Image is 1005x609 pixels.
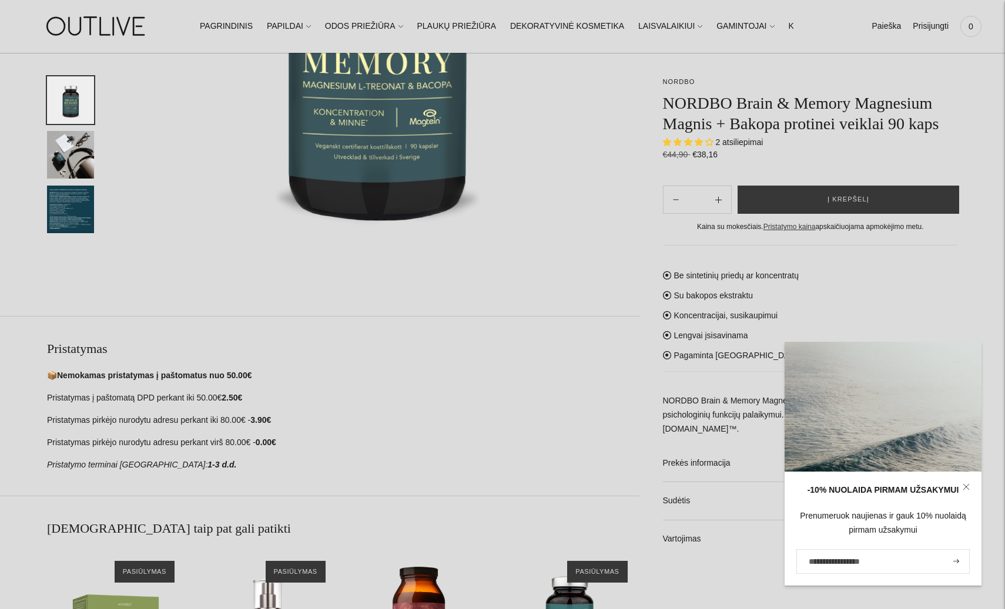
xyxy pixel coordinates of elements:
[663,150,691,159] s: €44,90
[638,14,702,39] a: LAISVALAIKIUI
[688,191,706,208] input: Product quantity
[207,460,236,469] strong: 1-3 d.d.
[47,460,207,469] em: Pristatymo terminai [GEOGRAPHIC_DATA]:
[663,78,695,85] a: NORDBO
[796,509,970,537] div: Prenumeruok naujienas ir gauk 10% nuolaidą pirmam užsakymui
[325,14,403,39] a: ODOS PRIEŽIŪRA
[913,14,949,39] a: Prisijungti
[663,482,959,520] a: Sudėtis
[663,520,959,558] a: Vartojimas
[47,340,639,358] h2: Pristatymas
[47,186,94,233] button: Translation missing: en.general.accessibility.image_thumbail
[222,393,242,402] strong: 2.50€
[47,76,94,124] button: Translation missing: en.general.accessibility.image_thumbail
[250,415,271,425] strong: 3.90€
[663,445,959,482] a: Prekės informacija
[417,14,496,39] a: PLAUKŲ PRIEŽIŪRA
[788,14,833,39] a: KONTAKTAI
[47,436,639,450] p: Pristatymas pirkėjo nurodytu adresu perkant virš 80.00€ -
[664,186,688,214] button: Add product quantity
[47,413,639,428] p: Pristatymas pirkėjo nurodytu adresu perkant iki 80.00€ -
[706,186,731,214] button: Subtract product quantity
[24,6,170,46] img: OUTLIVE
[963,18,979,35] span: 0
[663,93,959,134] h1: NORDBO Brain & Memory Magnesium Magnis + Bakopa protinei veiklai 90 kaps
[47,391,639,405] p: Pristatymas į paštomatą DPD perkant iki 50.00€
[256,438,276,447] strong: 0.00€
[267,14,311,39] a: PAPILDAI
[663,245,959,558] div: Be sintetinių priedų ar koncentratų Su bakopos ekstraktu Koncentracijai, susikaupimui Lengvai įsi...
[663,394,959,436] p: NORDBO Brain & Memory Magnesium skirtas atminties, koncentracijos ir psichologinių funkcijų palai...
[738,186,959,214] button: Į krepšelį
[716,14,774,39] a: GAMINTOJAI
[828,194,869,206] span: Į krepšelį
[663,137,716,147] span: 4.00 stars
[57,371,252,380] strong: Nemokamas pristatymas į paštomatus nuo 50.00€
[960,14,981,39] a: 0
[47,369,639,383] p: 📦
[763,223,816,231] a: Pristatymo kaina
[692,150,718,159] span: €38,16
[715,137,763,147] span: 2 atsiliepimai
[796,483,970,497] div: -10% NUOLAIDA PIRMAM UŽSAKYMUI
[510,14,624,39] a: DEKORATYVINĖ KOSMETIKA
[663,221,959,233] div: Kaina su mokesčiais. apskaičiuojama apmokėjimo metu.
[47,520,639,537] h2: [DEMOGRAPHIC_DATA] taip pat gali patikti
[872,14,901,39] a: Paieška
[200,14,253,39] a: PAGRINDINIS
[47,131,94,179] button: Translation missing: en.general.accessibility.image_thumbail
